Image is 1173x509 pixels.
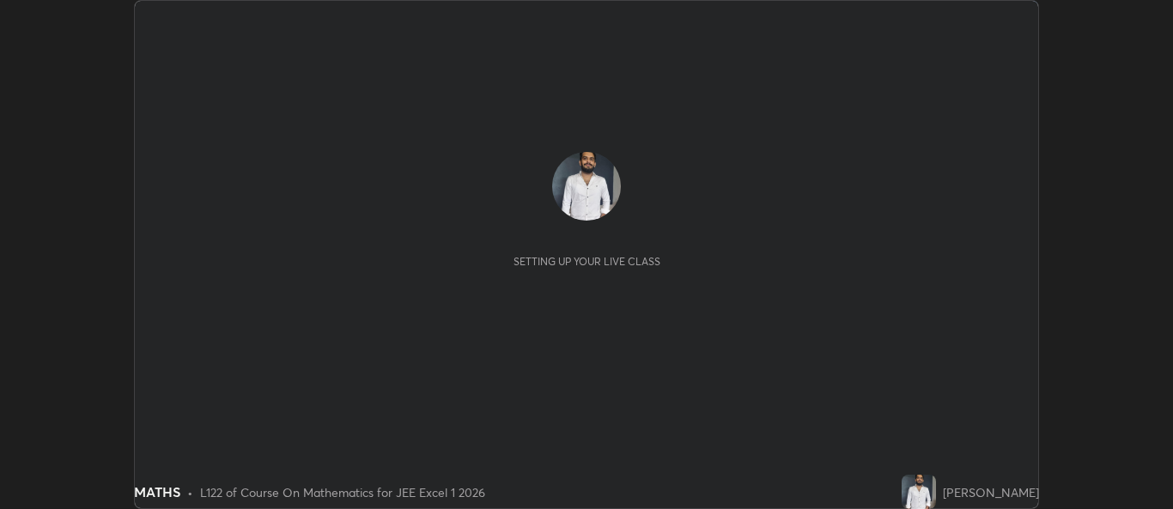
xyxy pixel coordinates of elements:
[514,255,660,268] div: Setting up your live class
[200,483,485,501] div: L122 of Course On Mathematics for JEE Excel 1 2026
[552,152,621,221] img: 5223b9174de944a8bbe79a13f0b6fb06.jpg
[187,483,193,501] div: •
[943,483,1039,501] div: [PERSON_NAME]
[902,475,936,509] img: 5223b9174de944a8bbe79a13f0b6fb06.jpg
[134,482,180,502] div: MATHS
